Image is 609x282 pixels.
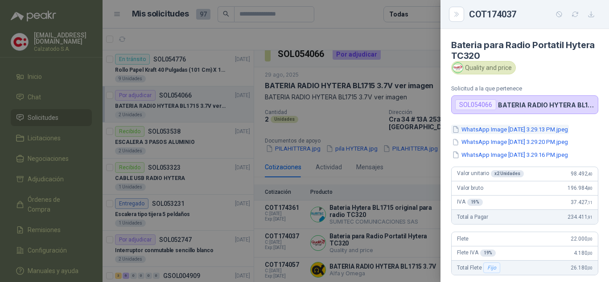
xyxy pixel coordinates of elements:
span: Valor unitario [457,170,524,177]
span: 37.427 [571,199,593,205]
span: 4.180 [574,250,593,256]
div: 19 % [467,199,483,206]
span: ,91 [587,215,593,220]
span: IVA [457,199,483,206]
div: Quality and price [451,61,516,74]
span: Total Flete [457,262,502,273]
div: Fijo [483,262,500,273]
div: COT174037 [469,7,598,21]
span: ,00 [587,251,593,256]
div: x 2 Unidades [491,170,524,177]
span: 22.000 [571,236,593,242]
span: ,00 [587,266,593,270]
span: ,80 [587,186,593,191]
span: ,40 [587,172,593,176]
span: Flete IVA [457,249,496,257]
span: 196.984 [568,185,593,191]
div: SOL054066 [455,99,496,110]
span: 26.180 [571,265,593,271]
span: Valor bruto [457,185,483,191]
p: Solicitud a la que pertenece [451,85,598,92]
button: WhatsApp Image [DATE] 3.29.20 PM.jpeg [451,138,569,147]
span: ,11 [587,200,593,205]
p: BATERIA RADIO HYTERA BL1715 3.7V ver imagen [498,101,594,109]
img: Company Logo [453,63,463,73]
span: Total a Pagar [457,214,488,220]
span: Flete [457,236,469,242]
span: 98.492 [571,171,593,177]
h4: Bateria para Radio Portatil Hytera TC320 [451,40,598,61]
span: 234.411 [568,214,593,220]
button: Close [451,9,462,20]
div: 19 % [480,249,496,257]
span: ,00 [587,237,593,241]
button: WhatsApp Image [DATE] 3.29.13 PM.jpeg [451,125,569,134]
button: WhatsApp Image [DATE] 3.29.16 PM.jpeg [451,150,569,159]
